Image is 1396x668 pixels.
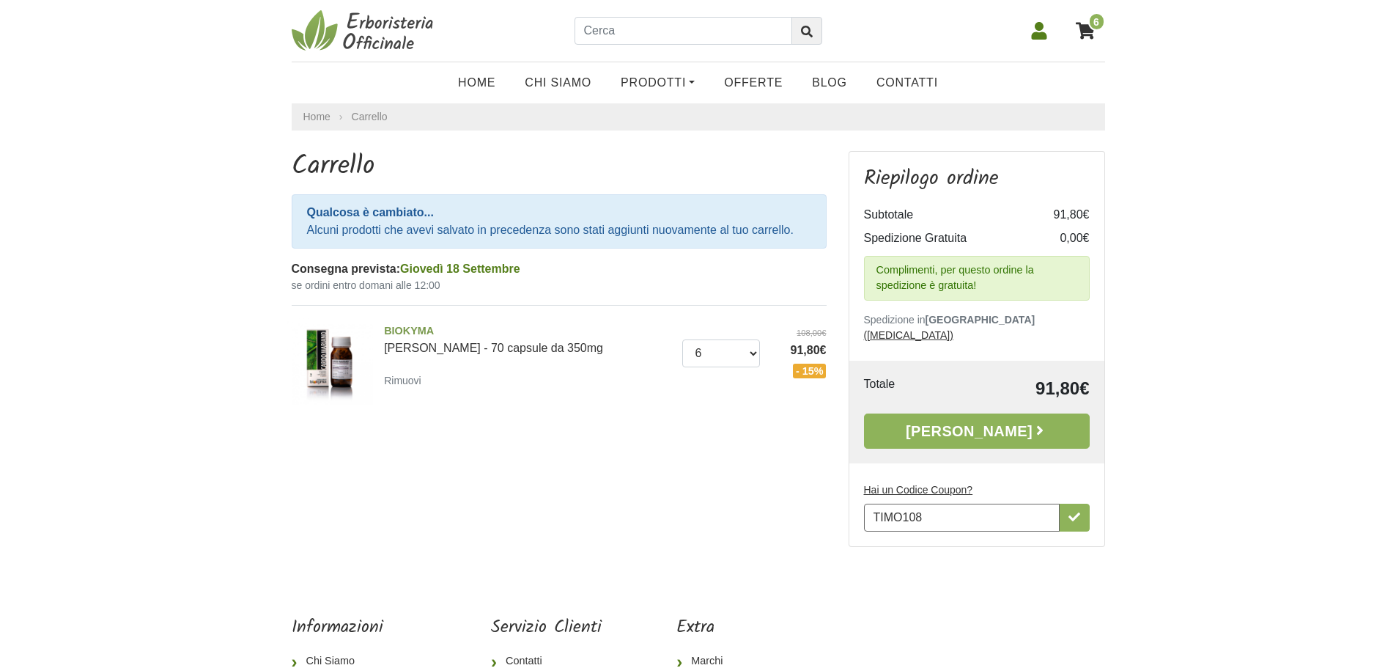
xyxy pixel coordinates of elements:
span: BIOKYMA [384,323,671,339]
h1: Carrello [292,151,827,183]
span: 91,80€ [771,342,827,359]
input: Cerca [575,17,792,45]
small: se ordini entro domani alle 12:00 [292,278,827,293]
h5: Informazioni [292,617,416,639]
small: Rimuovi [384,375,421,386]
td: 91,80€ [947,375,1090,402]
td: Subtotale [864,203,1031,227]
a: Home [443,68,510,98]
td: Spedizione Gratuita [864,227,1031,250]
a: 6 [1068,12,1105,49]
h3: Riepilogo ordine [864,166,1090,191]
a: BIOKYMA[PERSON_NAME] - 70 capsule da 350mg [384,323,671,354]
nav: breadcrumb [292,103,1105,131]
span: Giovedì 18 Settembre [400,263,520,275]
td: 0,00€ [1031,227,1090,250]
b: [GEOGRAPHIC_DATA] [926,314,1035,326]
a: Blog [797,68,862,98]
a: Prodotti [606,68,709,98]
a: ([MEDICAL_DATA]) [864,329,953,341]
input: Hai un Codice Coupon? [864,504,1060,532]
td: 91,80€ [1031,203,1090,227]
strong: Qualcosa è cambiato... [307,206,434,219]
a: Carrello [352,111,388,122]
div: Complimenti, per questo ordine la spedizione è gratuita! [864,256,1090,301]
div: Alcuni prodotti che avevi salvato in precedenza sono stati aggiunti nuovamente al tuo carrello. [292,194,827,249]
h5: Servizio Clienti [491,617,602,639]
a: Chi Siamo [510,68,606,98]
a: Home [303,109,330,125]
u: Hai un Codice Coupon? [864,484,973,496]
a: [PERSON_NAME] [864,414,1090,449]
span: - 15% [793,364,827,378]
a: Contatti [862,68,953,98]
label: Hai un Codice Coupon? [864,482,973,498]
span: 6 [1088,12,1105,31]
img: Erboristeria Officinale [292,9,438,53]
del: 108,00€ [771,327,827,339]
a: Rimuovi [384,371,427,389]
p: Spedizione in [864,312,1090,343]
a: OFFERTE [709,68,797,98]
div: Consegna prevista: [292,260,827,278]
h5: Extra [676,617,773,639]
img: Cardo Mariano - 70 capsule da 350mg [287,318,374,405]
td: Totale [864,375,947,402]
